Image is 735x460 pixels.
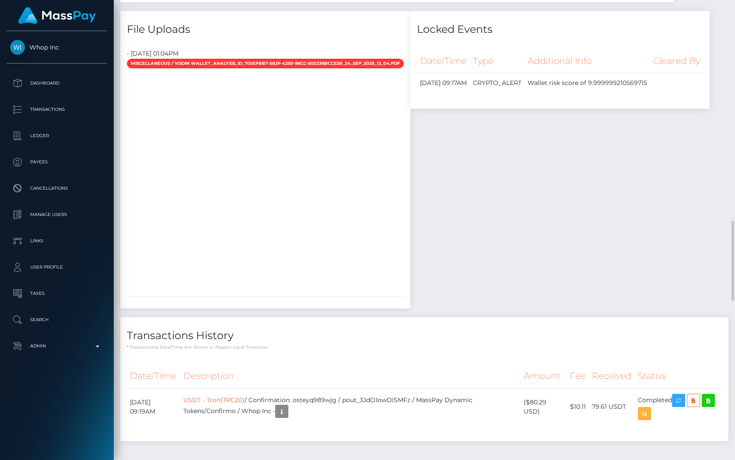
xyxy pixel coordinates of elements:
th: Fee [567,364,589,388]
th: Received [589,364,635,388]
td: [DATE] 09:17AM [417,73,470,93]
p: Admin [10,340,104,353]
p: User Profile [10,261,104,274]
td: Completed [635,388,722,425]
td: 79.61 USDT [589,388,635,425]
a: Manage Users [7,204,107,226]
th: Date/Time [417,49,470,73]
p: Ledger [10,129,104,142]
p: Search [10,313,104,326]
a: User Profile [7,256,107,278]
th: Additional Info [525,49,650,73]
th: Cleared By [650,49,703,73]
th: Date/Time [127,364,180,388]
h4: Locked Events [417,22,703,37]
p: * Transactions date/time are shown in payee's local timezone [127,344,722,350]
td: [DATE] 09:19AM [127,388,180,425]
p: Dashboard [10,77,104,90]
img: Whop Inc [10,40,25,55]
div: - [DATE] 01:04PM [120,49,410,58]
a: USDT - Tron(TRC20) [183,396,245,404]
th: Amount [521,364,567,388]
a: Links [7,230,107,252]
iframe: PDF Embed API [127,71,258,290]
p: Cancellations [10,182,104,195]
img: MassPay Logo [18,7,96,24]
h4: File Uploads [127,22,404,37]
h4: Transactions History [127,328,722,343]
span: Miscellaneous / Vodin wallet_analysis_id_705ef8b7-583f-4293-96cc-505336bcc53b_24_Sep_2025_13_04.pdf [127,59,404,68]
a: Payees [7,151,107,173]
td: ($80.29 USD) [521,388,567,425]
a: Cancellations [7,177,107,199]
th: Status [635,364,722,388]
td: Wallet risk score of 9.999999210569715 [525,73,650,93]
a: Ledger [7,125,107,147]
p: Transactions [10,103,104,116]
span: Whop Inc [7,43,107,51]
a: Dashboard [7,72,107,94]
td: $10.11 [567,388,589,425]
a: Taxes [7,283,107,304]
p: Manage Users [10,208,104,221]
th: Description [180,364,520,388]
p: Payees [10,156,104,169]
a: Admin [7,335,107,357]
a: Transactions [7,99,107,120]
td: CRYPTO_ALERT [470,73,525,93]
th: Type [470,49,525,73]
p: Taxes [10,287,104,300]
td: / Confirmation: osteyq989wjg / pout_3JdO1owOlSMFz / MassPay Dynamic Tokens/Confirmo / Whop Inc - [180,388,520,425]
a: Search [7,309,107,331]
p: Links [10,234,104,248]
